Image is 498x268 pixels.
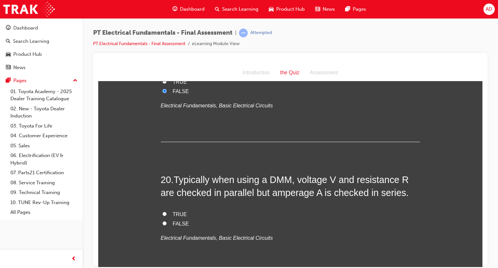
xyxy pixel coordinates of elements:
[8,151,80,168] a: 06. Electrification (EV & Hybrid)
[172,5,177,13] span: guage-icon
[75,147,89,152] span: TRUE
[3,2,55,17] img: Trak
[340,3,371,16] a: pages-iconPages
[269,5,274,13] span: car-icon
[93,29,232,37] span: PT Electrical Fundamentals - Final Assessment
[13,64,26,71] div: News
[64,24,68,29] input: FALSE
[177,4,207,13] div: the Quiz
[63,171,175,176] em: Electrical Fundamentals, Basic Electrical Circuits
[235,29,236,37] span: |
[75,24,91,30] span: FALSE
[239,29,248,37] span: learningRecordVerb_ATTEMPT-icon
[345,5,350,13] span: pages-icon
[6,78,11,84] span: pages-icon
[64,15,68,19] input: TRUE
[8,131,80,141] a: 04. Customer Experience
[222,6,258,13] span: Search Learning
[310,3,340,16] a: news-iconNews
[8,121,80,131] a: 03. Toyota For Life
[6,25,11,31] span: guage-icon
[180,6,205,13] span: Dashboard
[75,15,89,20] span: TRUE
[264,3,310,16] a: car-iconProduct Hub
[483,4,495,15] button: AD
[13,24,38,32] div: Dashboard
[315,5,320,13] span: news-icon
[6,65,11,71] span: news-icon
[6,39,10,44] span: search-icon
[210,3,264,16] a: search-iconSearch Learning
[8,188,80,198] a: 09. Technical Training
[13,77,27,84] div: Pages
[3,35,80,47] a: Search Learning
[207,4,245,13] div: Assessment
[167,3,210,16] a: guage-iconDashboard
[3,62,80,74] a: News
[8,168,80,178] a: 07. Parts21 Certification
[192,40,240,48] li: eLearning Module View
[8,178,80,188] a: 08. Service Training
[276,6,305,13] span: Product Hub
[71,255,76,263] span: prev-icon
[353,6,366,13] span: Pages
[73,77,77,85] span: up-icon
[64,157,68,161] input: FALSE
[63,38,175,44] em: Electrical Fundamentals, Basic Electrical Circuits
[13,51,42,58] div: Product Hub
[3,21,80,75] button: DashboardSearch LearningProduct HubNews
[13,38,49,45] div: Search Learning
[250,30,272,36] div: Attempted
[3,75,80,87] button: Pages
[8,207,80,217] a: All Pages
[215,5,219,13] span: search-icon
[3,22,80,34] a: Dashboard
[139,4,177,13] div: Introduction
[8,141,80,151] a: 05. Sales
[63,110,311,133] span: Typically when using a DMM, voltage V and resistance R are checked in parallel but amperage A is ...
[3,48,80,60] a: Product Hub
[64,147,68,152] input: TRUE
[63,109,322,135] h2: 20 .
[93,41,185,46] a: PT Electrical Fundamentals - Final Assessment
[8,104,80,121] a: 02. New - Toyota Dealer Induction
[8,198,80,208] a: 10. TUNE Rev-Up Training
[486,6,492,13] span: AD
[6,52,11,57] span: car-icon
[323,6,335,13] span: News
[8,87,80,104] a: 01. Toyota Academy - 2025 Dealer Training Catalogue
[75,156,91,162] span: FALSE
